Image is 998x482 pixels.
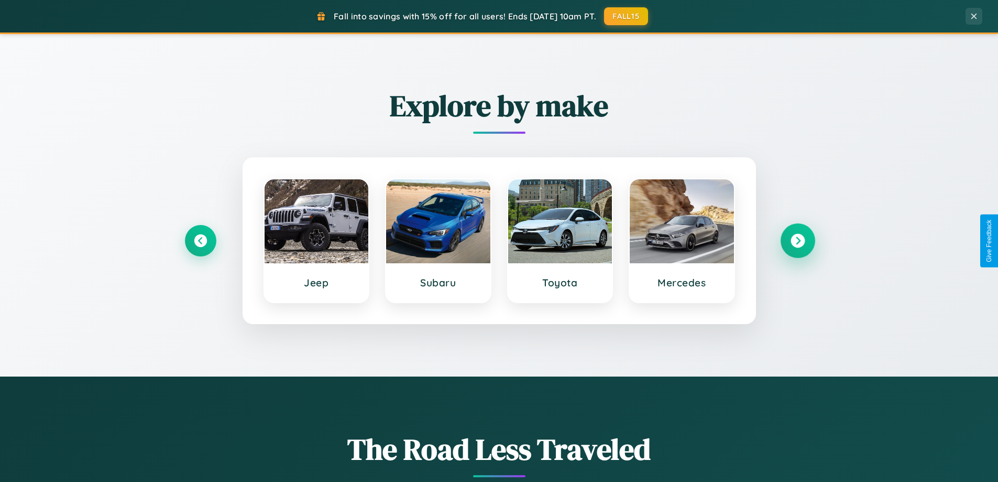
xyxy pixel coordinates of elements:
[604,7,648,25] button: FALL15
[185,429,814,469] h1: The Road Less Traveled
[334,11,596,22] span: Fall into savings with 15% off for all users! Ends [DATE] 10am PT.
[185,85,814,126] h2: Explore by make
[397,276,480,289] h3: Subaru
[275,276,358,289] h3: Jeep
[640,276,723,289] h3: Mercedes
[519,276,602,289] h3: Toyota
[985,220,993,262] div: Give Feedback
